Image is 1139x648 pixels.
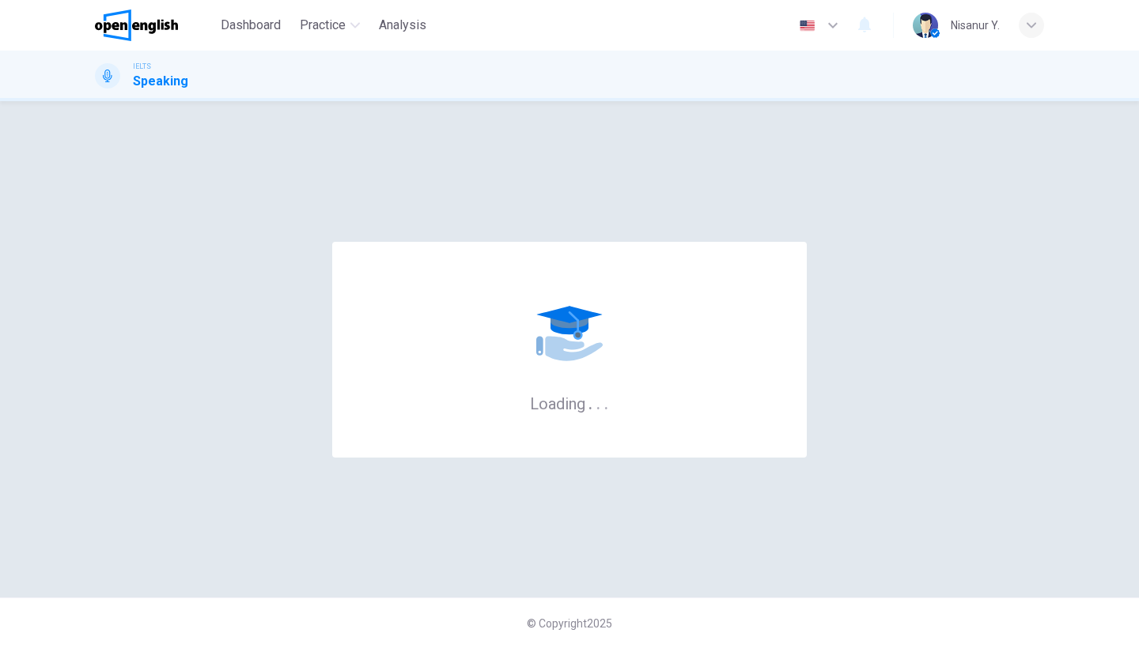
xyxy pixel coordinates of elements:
[797,20,817,32] img: en
[133,61,151,72] span: IELTS
[596,389,601,415] h6: .
[214,11,287,40] button: Dashboard
[95,9,178,41] img: OpenEnglish logo
[913,13,938,38] img: Profile picture
[221,16,281,35] span: Dashboard
[133,72,188,91] h1: Speaking
[527,617,612,630] span: © Copyright 2025
[293,11,366,40] button: Practice
[379,16,426,35] span: Analysis
[604,389,609,415] h6: .
[300,16,346,35] span: Practice
[530,393,609,413] h6: Loading
[373,11,433,40] button: Analysis
[588,389,593,415] h6: .
[951,16,1000,35] div: Nisanur Y.
[95,9,214,41] a: OpenEnglish logo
